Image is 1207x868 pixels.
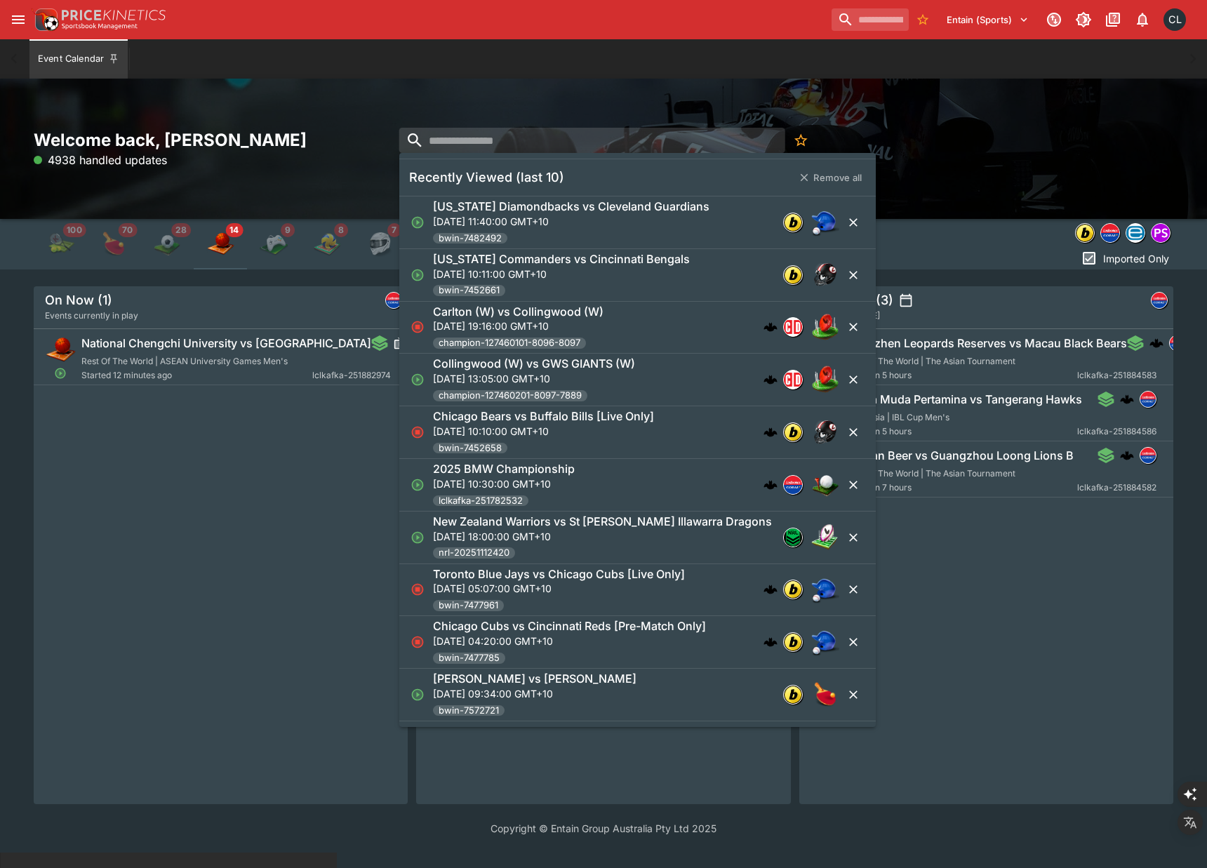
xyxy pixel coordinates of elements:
[260,230,288,258] div: Esports
[433,546,515,560] span: nrl-20251112420
[411,320,425,334] svg: Closed
[912,8,934,31] button: No Bookmarks
[281,223,295,237] span: 9
[433,199,709,214] h6: [US_STATE] Diamondbacks vs Cleveland Guardians
[789,128,814,153] button: No Bookmarks
[811,681,839,709] img: table_tennis.png
[62,10,166,20] img: PriceKinetics
[1169,335,1186,352] div: lclkafka
[1075,223,1095,243] div: bwin
[366,230,394,258] div: Motor Racing
[433,283,505,298] span: bwin-7452661
[811,261,839,289] img: american_football.png
[100,230,128,258] img: table_tennis
[81,336,371,351] h6: National Chengchi University vs [GEOGRAPHIC_DATA]
[433,336,586,350] span: champion-127460101-8096-8097
[433,232,507,246] span: bwin-7482492
[433,214,709,229] p: [DATE] 11:40:00 GMT+10
[1126,224,1145,242] img: betradar.png
[46,230,74,258] img: tennis
[811,471,839,499] img: golf.png
[783,422,803,442] div: bwin
[1140,447,1156,464] div: lclkafka
[784,266,802,284] img: bwin.png
[433,252,690,267] h6: [US_STATE] Commanders vs Cincinnati Bengals
[433,267,690,281] p: [DATE] 10:11:00 GMT+10
[763,320,778,334] div: cerberus
[784,318,802,336] img: championdata.png
[409,169,564,185] h5: Recently Viewed (last 10)
[1077,425,1156,439] span: lclkafka-251884586
[811,418,839,446] img: american_football.png
[54,367,67,380] svg: Open
[784,686,802,704] img: bwin.png
[100,230,128,258] div: Table Tennis
[411,530,425,545] svg: Open
[46,230,74,258] div: Tennis
[847,368,1077,382] span: Starts in 5 hours
[433,514,772,529] h6: New Zealand Warriors vs St [PERSON_NAME] Illawarra Dragons
[763,373,778,387] img: logo-cerberus.svg
[433,634,706,648] p: [DATE] 04:20:00 GMT+10
[433,494,528,508] span: lclkafka-251782532
[1140,392,1156,407] img: lclkafka.png
[225,223,243,237] span: 14
[847,481,1077,495] span: Starts in 7 hours
[313,230,341,258] div: Volleyball
[1100,223,1120,243] div: lclkafka
[206,230,234,258] img: basketball
[433,619,706,634] h6: Chicago Cubs vs Cincinnati Reds [Pre-Match Only]
[433,424,654,439] p: [DATE] 10:10:00 GMT+10
[62,23,138,29] img: Sportsbook Management
[387,223,401,237] span: 7
[1159,4,1190,35] button: Chad Liu
[847,448,1074,463] h6: Taiwan Beer vs Guangzhou Loong Lions B
[411,268,425,282] svg: Open
[1076,224,1094,242] img: bwin.png
[1120,392,1134,406] div: cerberus
[6,7,31,32] button: open drawer
[783,265,803,285] div: bwin
[62,223,86,237] span: 100
[433,476,575,491] p: [DATE] 10:30:00 GMT+10
[763,425,778,439] div: cerberus
[411,582,425,596] svg: Closed
[1100,7,1126,32] button: Documentation
[811,523,839,552] img: rugby_league.png
[313,230,341,258] img: volleyball
[1120,448,1134,462] img: logo-cerberus.svg
[784,423,802,441] img: bwin.png
[847,392,1082,407] h6: Satria Muda Pertamina vs Tangerang Hawks
[763,425,778,439] img: logo-cerberus.svg
[45,335,76,366] img: basketball.png
[784,633,802,651] img: bwin.png
[153,230,181,258] img: soccer
[1041,7,1067,32] button: Connected to PK
[260,230,288,258] img: esports
[783,213,803,232] div: bwin
[1120,392,1134,406] img: logo-cerberus.svg
[1077,368,1156,382] span: lclkafka-251884583
[411,373,425,387] svg: Open
[411,635,425,649] svg: Closed
[1152,293,1167,308] img: lclkafka.png
[1071,7,1096,32] button: Toggle light/dark mode
[847,468,1015,479] span: Rest Of The World | The Asian Tournament
[1163,8,1186,31] div: Chad Liu
[433,305,603,319] h6: Carlton (W) vs Collingwood (W)
[1152,224,1170,242] img: pandascore.png
[784,213,802,232] img: bwin.png
[763,582,778,596] img: logo-cerberus.svg
[1103,251,1169,266] p: Imported Only
[433,462,575,476] h6: 2025 BMW Championship
[433,651,505,665] span: bwin-7477785
[433,686,636,701] p: [DATE] 09:34:00 GMT+10
[1151,292,1168,309] div: lclkafka
[433,567,685,582] h6: Toronto Blue Jays vs Chicago Cubs [Live Only]
[783,580,803,599] div: bwin
[411,215,425,229] svg: Open
[45,292,112,308] h5: On Now (1)
[206,230,234,258] div: Basketball
[847,356,1015,366] span: Rest Of The World | The Asian Tournament
[938,8,1037,31] button: Select Tenant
